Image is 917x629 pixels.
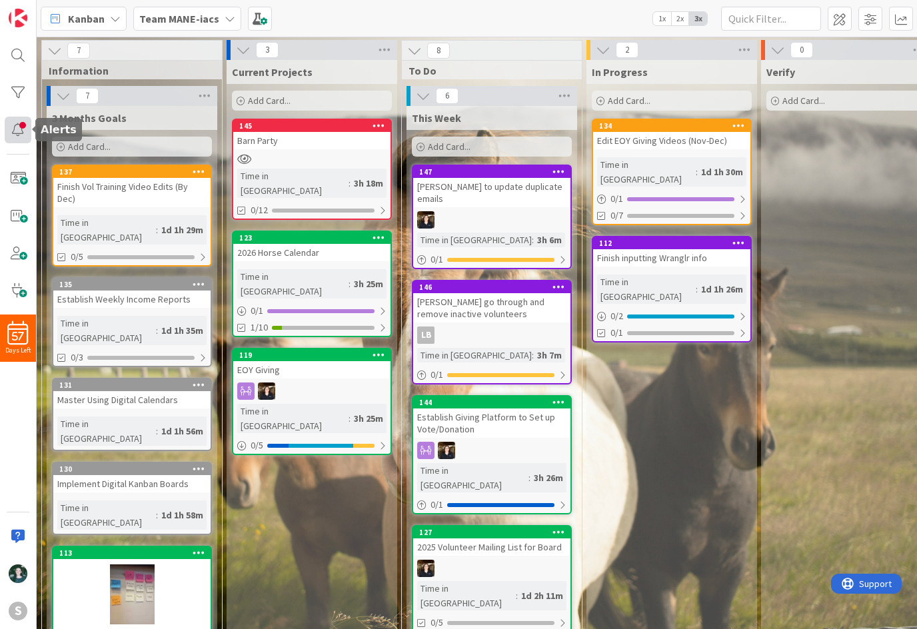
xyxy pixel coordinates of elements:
[53,166,211,178] div: 137
[53,379,211,408] div: 131Master Using Digital Calendars
[689,12,707,25] span: 3x
[53,475,211,492] div: Implement Digital Kanban Boards
[71,250,83,264] span: 0/5
[158,223,207,237] div: 1d 1h 29m
[71,350,83,364] span: 0/3
[156,223,158,237] span: :
[413,396,570,438] div: 144Establish Giving Platform to Set up Vote/Donation
[53,547,211,559] div: 113
[413,166,570,207] div: 147[PERSON_NAME] to update duplicate emails
[417,326,435,344] div: LB
[413,281,570,322] div: 146[PERSON_NAME] go through and remove inactive volunteers
[413,442,570,459] div: KS
[9,564,27,583] img: KM
[233,361,391,378] div: EOY Giving
[53,463,211,475] div: 130
[248,95,291,107] span: Add Card...
[417,560,435,577] img: KS
[59,380,211,390] div: 131
[417,348,532,362] div: Time in [GEOGRAPHIC_DATA]
[413,293,570,322] div: [PERSON_NAME] go through and remove inactive volunteers
[233,232,391,244] div: 123
[351,411,387,426] div: 3h 25m
[534,233,565,247] div: 3h 6m
[53,279,211,291] div: 135
[413,526,570,556] div: 1272025 Volunteer Mailing List for Board
[57,316,156,345] div: Time in [GEOGRAPHIC_DATA]
[57,500,156,530] div: Time in [GEOGRAPHIC_DATA]
[413,366,570,383] div: 0/1
[233,244,391,261] div: 2026 Horse Calendar
[413,281,570,293] div: 146
[413,560,570,577] div: KS
[237,404,349,433] div: Time in [GEOGRAPHIC_DATA]
[53,279,211,308] div: 135Establish Weekly Income Reports
[518,588,566,603] div: 1d 2h 11m
[608,95,650,107] span: Add Card...
[349,277,351,291] span: :
[351,277,387,291] div: 3h 25m
[766,65,795,79] span: Verify
[438,442,455,459] img: KS
[530,470,566,485] div: 3h 26m
[696,165,698,179] span: :
[592,65,648,79] span: In Progress
[233,120,391,132] div: 145
[239,350,391,360] div: 119
[53,291,211,308] div: Establish Weekly Income Reports
[528,470,530,485] span: :
[417,211,435,229] img: KS
[233,382,391,400] div: KS
[349,411,351,426] span: :
[57,416,156,446] div: Time in [GEOGRAPHIC_DATA]
[593,249,750,267] div: Finish inputting Wranglr info
[616,42,638,58] span: 2
[698,165,746,179] div: 1d 1h 30m
[251,203,268,217] span: 0/12
[610,326,623,340] span: 0/1
[532,233,534,247] span: :
[9,9,27,27] img: Visit kanbanzone.com
[534,348,565,362] div: 3h 7m
[68,11,105,27] span: Kanban
[782,95,825,107] span: Add Card...
[158,323,207,338] div: 1d 1h 35m
[251,320,268,334] span: 1/10
[698,282,746,297] div: 1d 1h 26m
[53,391,211,408] div: Master Using Digital Calendars
[599,121,750,131] div: 134
[593,191,750,207] div: 0/1
[53,463,211,492] div: 130Implement Digital Kanban Boards
[139,12,219,25] b: Team MANE-iacs
[233,303,391,319] div: 0/1
[158,508,207,522] div: 1d 1h 58m
[351,176,387,191] div: 3h 18m
[53,178,211,207] div: Finish Vol Training Video Edits (By Dec)
[67,43,90,59] span: 7
[49,64,205,77] span: Information
[413,526,570,538] div: 127
[233,120,391,149] div: 145Barn Party
[597,275,696,304] div: Time in [GEOGRAPHIC_DATA]
[431,368,443,382] span: 0 / 1
[233,437,391,454] div: 0/5
[593,237,750,267] div: 112Finish inputting Wranglr info
[409,64,565,77] span: To Do
[59,548,211,558] div: 113
[233,232,391,261] div: 1232026 Horse Calendar
[251,304,263,318] span: 0 / 1
[532,348,534,362] span: :
[156,323,158,338] span: :
[516,588,518,603] span: :
[237,269,349,299] div: Time in [GEOGRAPHIC_DATA]
[68,141,111,153] span: Add Card...
[156,508,158,522] span: :
[419,528,570,537] div: 127
[233,132,391,149] div: Barn Party
[413,211,570,229] div: KS
[593,120,750,132] div: 134
[610,192,623,206] span: 0 / 1
[413,408,570,438] div: Establish Giving Platform to Set up Vote/Donation
[653,12,671,25] span: 1x
[28,2,61,18] span: Support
